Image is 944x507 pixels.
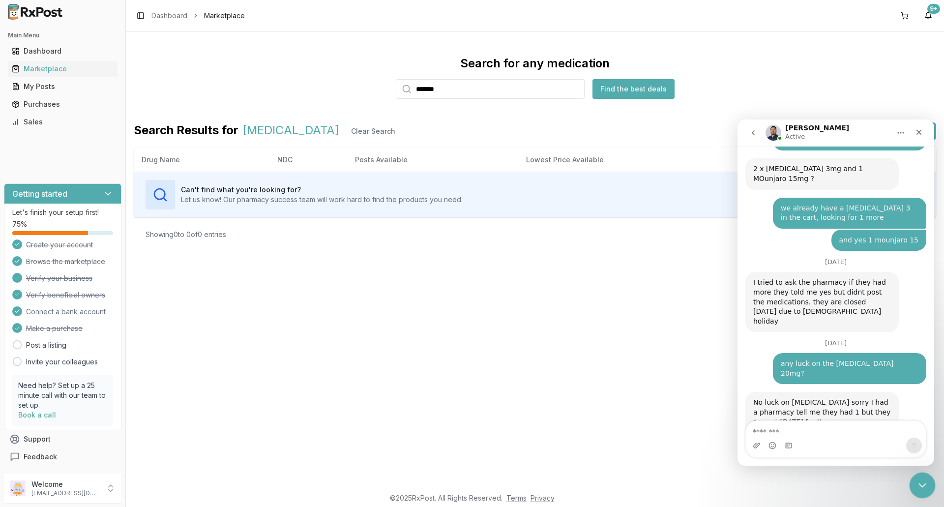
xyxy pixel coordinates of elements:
[10,480,26,496] img: User avatar
[31,489,100,497] p: [EMAIL_ADDRESS][DOMAIN_NAME]
[26,290,105,300] span: Verify beneficial owners
[4,61,121,77] button: Marketplace
[26,307,106,317] span: Connect a bank account
[4,448,121,466] button: Feedback
[24,452,57,462] span: Feedback
[26,357,98,367] a: Invite your colleagues
[151,11,245,21] nav: breadcrumb
[910,473,936,499] iframe: Intercom live chat
[4,430,121,448] button: Support
[4,43,121,59] button: Dashboard
[26,273,92,283] span: Verify your business
[531,494,555,502] a: Privacy
[737,119,934,466] iframe: Intercom live chat
[8,31,118,39] h2: Main Menu
[920,8,936,24] button: 9+
[343,122,403,140] button: Clear Search
[347,148,518,172] th: Posts Available
[12,219,27,229] span: 75 %
[4,114,121,130] button: Sales
[8,95,118,113] a: Purchases
[592,79,675,99] button: Find the best deals
[518,148,752,172] th: Lowest Price Available
[134,148,269,172] th: Drug Name
[8,78,118,95] a: My Posts
[181,195,463,205] p: Let us know! Our pharmacy success team will work hard to find the products you need.
[8,42,118,60] a: Dashboard
[12,64,114,74] div: Marketplace
[26,240,93,250] span: Create your account
[4,96,121,112] button: Purchases
[18,411,56,419] a: Book a call
[12,188,67,200] h3: Getting started
[151,11,187,21] a: Dashboard
[26,340,66,350] a: Post a listing
[26,257,105,267] span: Browse the marketplace
[181,185,463,195] h3: Can't find what you're looking for?
[506,494,527,502] a: Terms
[12,99,114,109] div: Purchases
[927,4,940,14] div: 9+
[269,148,347,172] th: NDC
[4,4,67,20] img: RxPost Logo
[31,479,100,489] p: Welcome
[4,79,121,94] button: My Posts
[12,208,113,217] p: Let's finish your setup first!
[12,82,114,91] div: My Posts
[8,60,118,78] a: Marketplace
[460,56,610,71] div: Search for any medication
[12,117,114,127] div: Sales
[242,122,339,140] span: [MEDICAL_DATA]
[26,324,83,333] span: Make a purchase
[8,113,118,131] a: Sales
[12,46,114,56] div: Dashboard
[18,381,107,410] p: Need help? Set up a 25 minute call with our team to set up.
[146,230,226,239] div: Showing 0 to 0 of 0 entries
[134,122,238,140] span: Search Results for
[204,11,245,21] span: Marketplace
